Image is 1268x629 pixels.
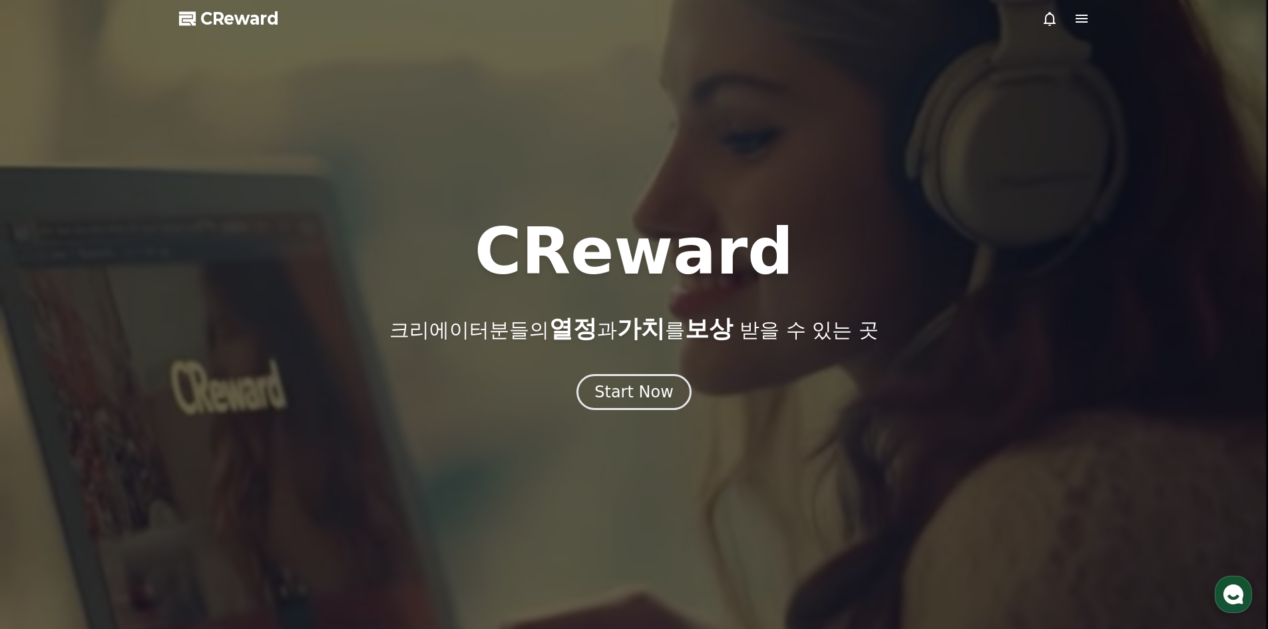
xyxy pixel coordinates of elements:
p: 크리에이터분들의 과 를 받을 수 있는 곳 [389,315,878,342]
span: 대화 [122,443,138,453]
a: 홈 [4,422,88,455]
div: Start Now [594,381,674,403]
span: 가치 [617,315,665,342]
a: CReward [179,8,279,29]
a: Start Now [576,387,692,400]
span: 설정 [206,442,222,453]
span: 보상 [685,315,733,342]
h1: CReward [475,220,793,284]
a: 대화 [88,422,172,455]
span: 열정 [549,315,597,342]
span: CReward [200,8,279,29]
a: 설정 [172,422,256,455]
span: 홈 [42,442,50,453]
button: Start Now [576,374,692,410]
